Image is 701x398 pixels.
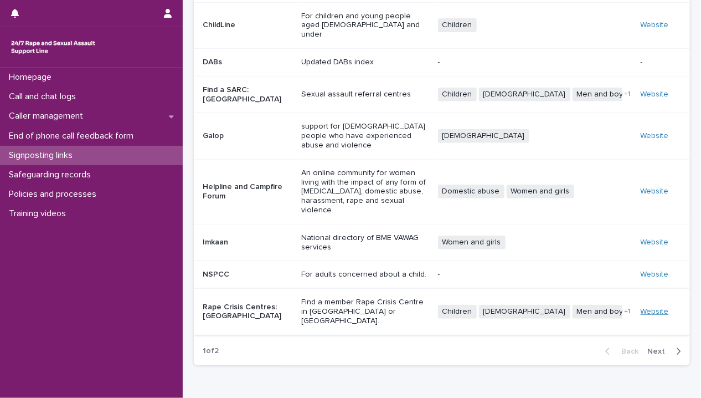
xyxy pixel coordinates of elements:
tr: ChildLineFor children and young people aged [DEMOGRAPHIC_DATA] and underChildrenWebsite [194,2,690,48]
a: Website [641,271,669,278]
p: Signposting links [4,150,81,161]
p: Sexual assault referral centres [301,90,429,99]
span: Children [438,88,477,101]
p: National directory of BME VAWAG services [301,233,429,252]
img: rhQMoQhaT3yELyF149Cw [9,36,97,58]
p: For adults concerned about a child. [301,270,429,279]
p: Call and chat logs [4,91,85,102]
span: Men and boys [573,88,632,101]
p: - [438,58,632,67]
p: ChildLine [203,21,292,30]
span: + 1 [625,308,631,315]
p: Safeguarding records [4,170,100,180]
tr: Helpline and Campfire ForumAn online community for women living with the impact of any form of [M... [194,159,690,224]
p: Find a member Rape Crisis Centre in [GEOGRAPHIC_DATA] or [GEOGRAPHIC_DATA]. [301,298,429,325]
tr: DABsUpdated DABs index--- [194,48,690,76]
span: [DEMOGRAPHIC_DATA] [479,305,570,319]
a: Website [641,308,669,315]
span: + 1 [625,91,631,98]
p: Updated DABs index [301,58,429,67]
span: Men and boys [573,305,632,319]
a: Website [641,132,669,140]
p: Caller management [4,111,92,121]
p: NSPCC [203,270,292,279]
a: Website [641,238,669,246]
span: [DEMOGRAPHIC_DATA] [438,129,529,143]
p: DABs [203,58,292,67]
span: Back [615,348,638,355]
span: Children [438,305,477,319]
span: Women and girls [507,185,574,198]
p: 1 of 2 [194,338,228,365]
tr: Galopsupport for [DEMOGRAPHIC_DATA] people who have experienced abuse and violence[DEMOGRAPHIC_DA... [194,113,690,159]
tr: NSPCCFor adults concerned about a child.-Website [194,261,690,289]
p: Homepage [4,72,60,83]
p: support for [DEMOGRAPHIC_DATA] people who have experienced abuse and violence [301,122,429,150]
tr: Find a SARC: [GEOGRAPHIC_DATA]Sexual assault referral centresChildren[DEMOGRAPHIC_DATA]Men and bo... [194,76,690,113]
p: Policies and processes [4,189,105,200]
tr: ImkaanNational directory of BME VAWAG servicesWomen and girlsWebsite [194,224,690,261]
a: Website [641,90,669,98]
p: For children and young people aged [DEMOGRAPHIC_DATA] and under [301,12,429,39]
p: Find a SARC: [GEOGRAPHIC_DATA] [203,85,292,104]
span: Domestic abuse [438,185,504,198]
p: - [438,270,632,279]
button: Next [643,346,690,356]
a: Website [641,187,669,195]
span: Children [438,18,477,32]
span: Women and girls [438,236,506,249]
span: Next [647,348,672,355]
button: Back [596,346,643,356]
p: Helpline and Campfire Forum [203,182,292,201]
p: End of phone call feedback form [4,131,142,141]
a: Website [641,21,669,29]
span: [DEMOGRAPHIC_DATA] [479,88,570,101]
p: Galop [203,131,292,141]
p: Training videos [4,208,75,219]
p: - [641,55,645,67]
tr: Rape Crisis Centres: [GEOGRAPHIC_DATA]Find a member Rape Crisis Centre in [GEOGRAPHIC_DATA] or [G... [194,289,690,335]
p: Rape Crisis Centres: [GEOGRAPHIC_DATA] [203,303,292,322]
p: Imkaan [203,238,292,247]
p: An online community for women living with the impact of any form of [MEDICAL_DATA], domestic abus... [301,169,429,215]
